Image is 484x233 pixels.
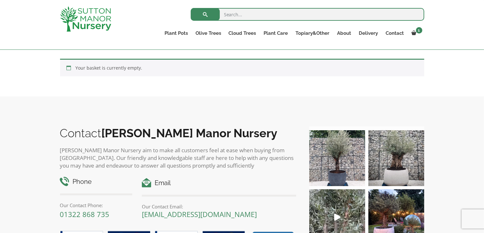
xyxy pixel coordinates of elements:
[260,29,292,38] a: Plant Care
[368,130,424,186] img: Check out this beauty we potted at our nursery today ❤️‍🔥 A huge, ancient gnarled Olive tree plan...
[416,27,422,34] span: 1
[408,29,424,38] a: 1
[142,178,296,188] h4: Email
[60,177,133,187] h4: Phone
[161,29,192,38] a: Plant Pots
[142,209,257,219] a: [EMAIL_ADDRESS][DOMAIN_NAME]
[60,126,296,140] h2: Contact
[334,214,341,221] svg: Play
[60,59,424,76] div: Your basket is currently empty.
[309,130,365,186] img: A beautiful multi-stem Spanish Olive tree potted in our luxurious fibre clay pots 😍😍
[191,8,424,21] input: Search...
[225,29,260,38] a: Cloud Trees
[292,29,334,38] a: Topiary&Other
[355,29,382,38] a: Delivery
[334,29,355,38] a: About
[192,29,225,38] a: Olive Trees
[102,126,278,140] b: [PERSON_NAME] Manor Nursery
[382,29,408,38] a: Contact
[60,6,111,32] img: logo
[60,201,133,209] p: Our Contact Phone:
[142,203,296,210] p: Our Contact Email:
[60,147,296,169] p: [PERSON_NAME] Manor Nursery aim to make all customers feel at ease when buying from [GEOGRAPHIC_D...
[60,209,110,219] a: 01322 868 735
